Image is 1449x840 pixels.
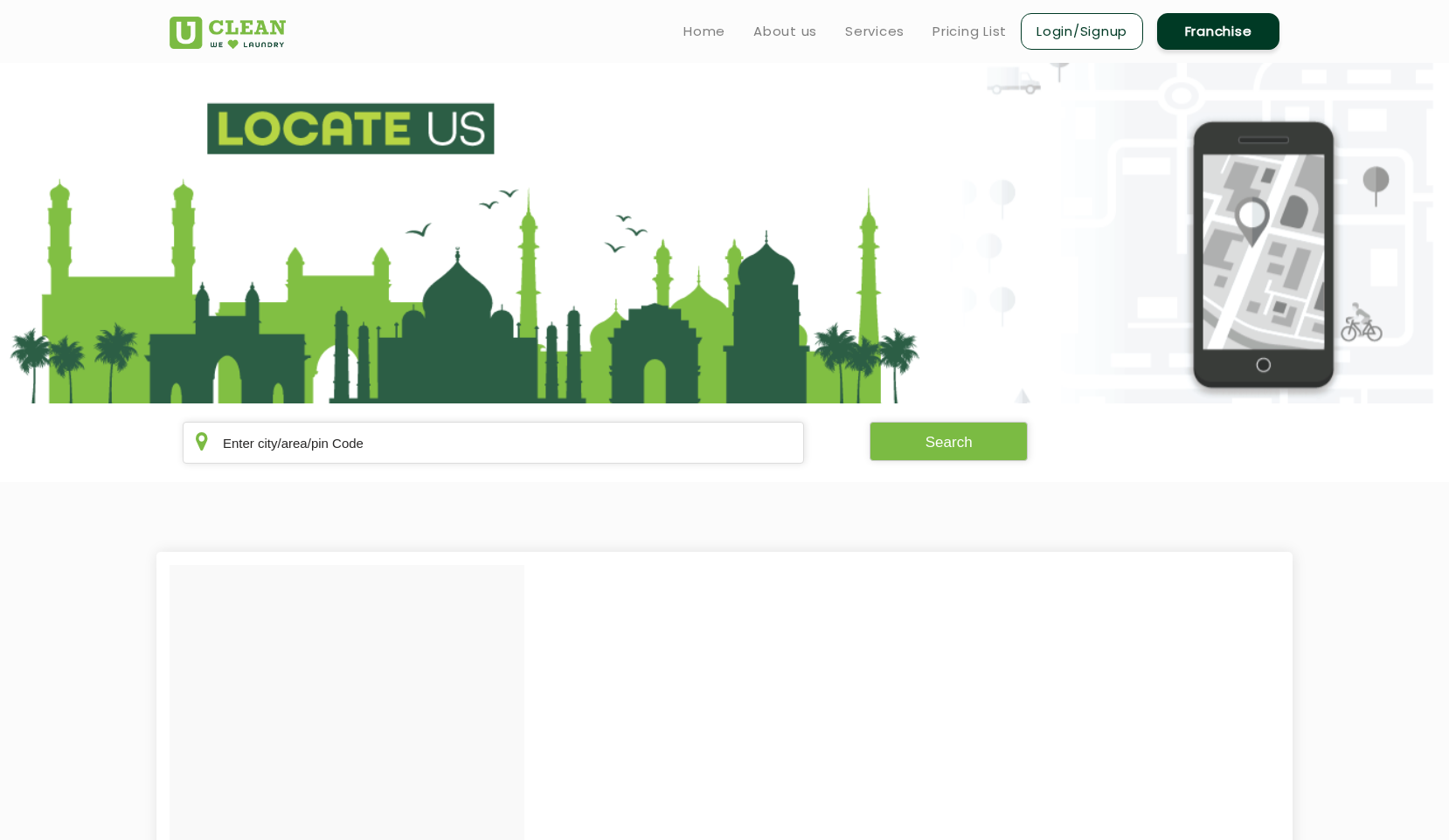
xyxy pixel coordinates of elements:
[1157,13,1279,50] a: Franchise
[170,17,286,49] img: UClean Laundry and Dry Cleaning
[753,21,817,42] a: About us
[183,422,804,464] input: Enter city/area/pin Code
[870,422,1029,461] button: Search
[683,21,725,42] a: Home
[1021,13,1143,50] a: Login/Signup
[932,21,1007,42] a: Pricing List
[845,21,905,42] a: Services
